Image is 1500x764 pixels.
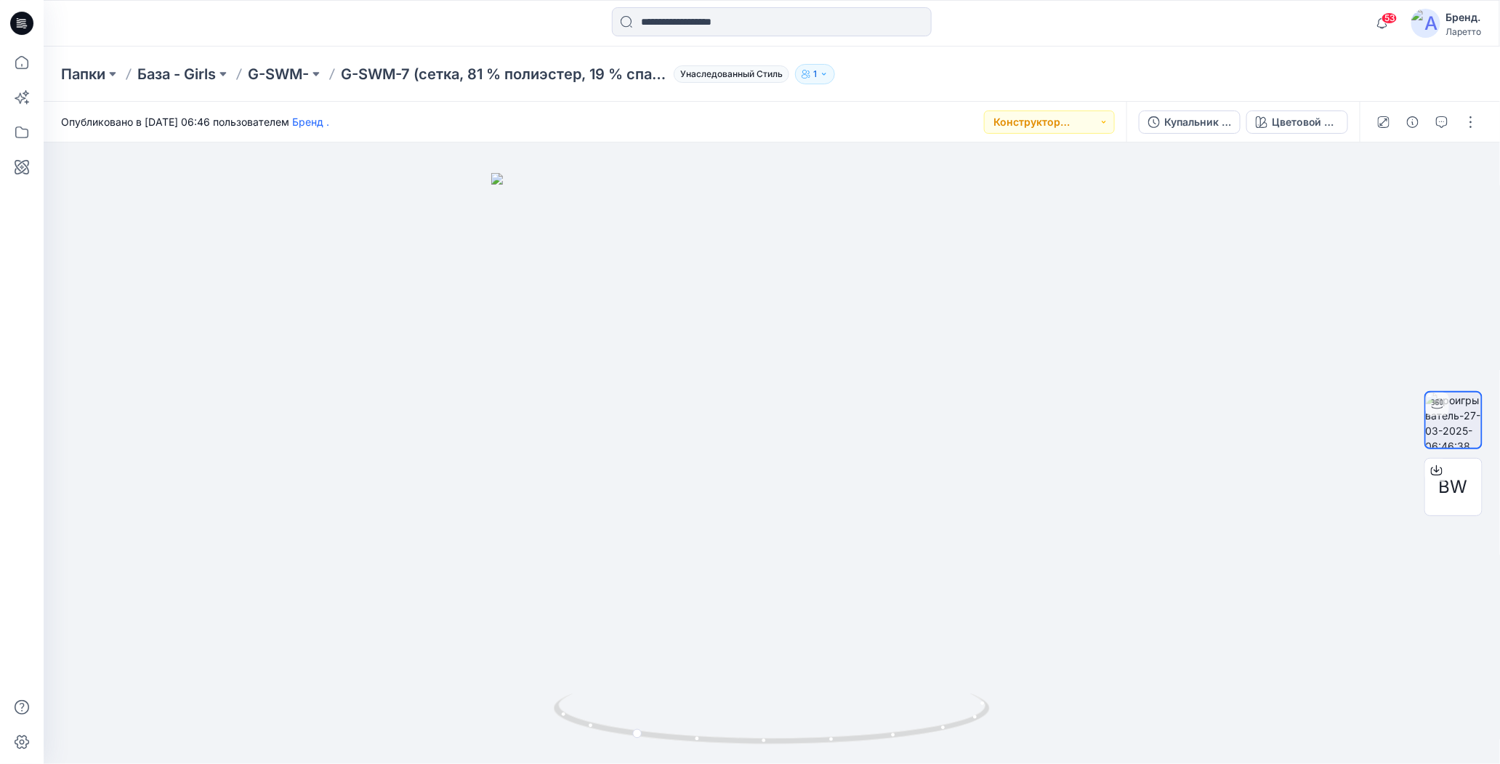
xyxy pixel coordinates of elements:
a: G-SWM- [248,64,309,84]
span: 53 [1382,12,1398,24]
ya-tr-span: Купальник G-SWM-7 [1164,116,1271,128]
ya-tr-span: Бренд. [1446,11,1481,23]
ya-tr-span: Цветовой путь 1 [1272,116,1355,128]
button: Унаследованный Стиль [668,64,789,84]
ya-tr-span: Ларетто [1446,26,1482,37]
p: 1 [813,66,817,82]
ya-tr-span: Папки [61,65,105,83]
button: Купальник G-SWM-7 [1139,110,1241,134]
ya-tr-span: Унаследованный Стиль [680,68,783,81]
ya-tr-span: База - Girls [137,65,216,83]
button: 1 [795,64,835,84]
img: аватар [1411,9,1440,38]
ya-tr-span: BW [1439,476,1468,497]
ya-tr-span: Опубликовано в [DATE] 06:46 пользователем [61,116,289,128]
button: Цветовой путь 1 [1246,110,1348,134]
button: Подробные сведения [1401,110,1424,134]
ya-tr-span: G-SWM-7 (сетка, 81 % полиэстер, 19 % спандекс) [341,65,701,83]
a: Папки [61,64,105,84]
ya-tr-span: G-SWM- [248,65,309,83]
img: проигрыватель-27-03-2025-06:46:38 [1426,393,1481,448]
a: База - Girls [137,64,216,84]
a: Бренд . [292,116,329,128]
